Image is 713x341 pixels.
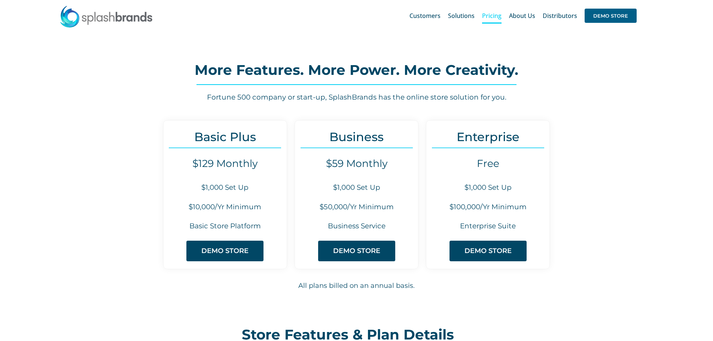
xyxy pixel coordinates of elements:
[60,5,153,28] img: SplashBrands.com Logo
[295,183,418,193] h6: $1,000 Set Up
[482,4,502,28] a: Pricing
[409,4,637,28] nav: Main Menu
[164,130,287,144] h3: Basic Plus
[295,158,418,170] h4: $59 Monthly
[426,202,549,212] h6: $100,000/Yr Minimum
[426,130,549,144] h3: Enterprise
[464,247,512,255] span: DEMO STORE
[164,158,287,170] h4: $129 Monthly
[164,183,287,193] h6: $1,000 Set Up
[94,92,618,103] h6: Fortune 500 company or start-up, SplashBrands has the online store solution for you.
[509,13,535,19] span: About Us
[164,202,287,212] h6: $10,000/Yr Minimum
[585,9,637,23] span: DEMO STORE
[426,158,549,170] h4: Free
[409,13,441,19] span: Customers
[426,221,549,231] h6: Enterprise Suite
[448,13,475,19] span: Solutions
[482,13,502,19] span: Pricing
[585,4,637,28] a: DEMO STORE
[164,221,287,231] h6: Basic Store Platform
[201,247,249,255] span: DEMO STORE
[295,202,418,212] h6: $50,000/Yr Minimum
[543,4,577,28] a: Distributors
[95,281,619,291] h6: All plans billed on an annual basis.
[409,4,441,28] a: Customers
[186,241,263,261] a: DEMO STORE
[295,130,418,144] h3: Business
[94,63,618,77] h2: More Features. More Power. More Creativity.
[543,13,577,19] span: Distributors
[333,247,380,255] span: DEMO STORE
[295,221,418,231] h6: Business Service
[318,241,395,261] a: DEMO STORE
[426,183,549,193] h6: $1,000 Set Up
[450,241,527,261] a: DEMO STORE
